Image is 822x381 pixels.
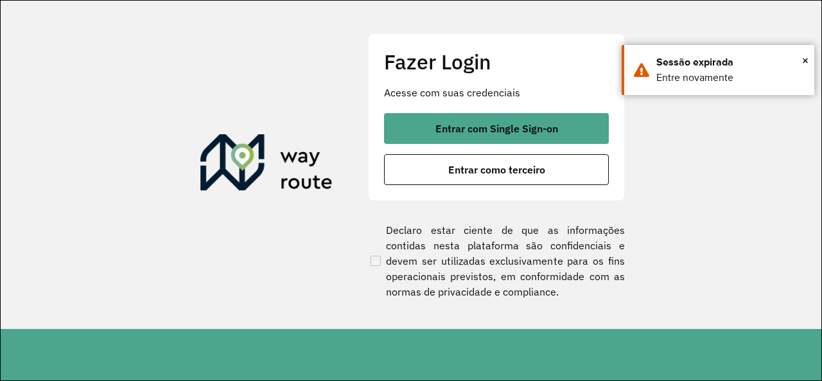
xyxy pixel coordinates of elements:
h2: Fazer Login [384,49,609,74]
span: × [802,51,809,70]
img: Roteirizador AmbevTech [200,134,333,196]
button: button [384,154,609,185]
label: Declaro estar ciente de que as informações contidas nesta plataforma são confidenciais e devem se... [368,222,625,299]
p: Acesse com suas credenciais [384,85,609,100]
button: button [384,113,609,144]
span: Entrar como terceiro [448,164,545,175]
div: Sessão expirada [656,55,805,70]
div: Entre novamente [656,70,805,85]
span: Entrar com Single Sign-on [435,123,558,134]
button: Close [802,51,809,70]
